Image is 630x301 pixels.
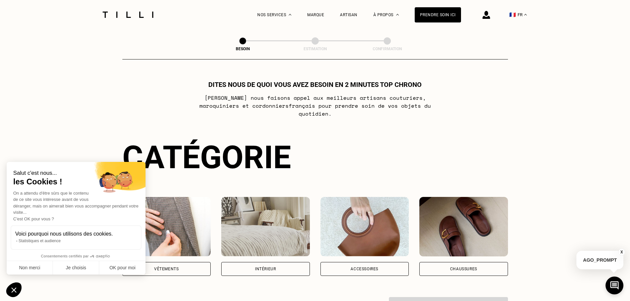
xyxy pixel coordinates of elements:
div: Catégorie [122,139,508,176]
div: Accessoires [351,267,378,271]
div: Confirmation [354,47,420,51]
div: Estimation [282,47,348,51]
img: Logo du service de couturière Tilli [100,12,156,18]
span: 🇫🇷 [509,12,516,18]
div: Intérieur [255,267,276,271]
a: Marque [307,13,324,17]
h1: Dites nous de quoi vous avez besoin en 2 minutes top chrono [208,81,422,89]
img: Intérieur [221,197,310,256]
img: Menu déroulant [289,14,291,16]
img: menu déroulant [524,14,527,16]
p: [PERSON_NAME] nous faisons appel aux meilleurs artisans couturiers , maroquiniers et cordonniers ... [184,94,446,118]
button: X [618,248,625,256]
div: Vêtements [154,267,179,271]
a: Prendre soin ici [415,7,461,22]
img: Chaussures [419,197,508,256]
p: AGO_PROMPT [576,251,623,269]
div: Besoin [210,47,276,51]
div: Chaussures [450,267,477,271]
img: Accessoires [320,197,409,256]
a: Artisan [340,13,357,17]
img: Menu déroulant à propos [396,14,399,16]
img: Vêtements [122,197,211,256]
img: icône connexion [483,11,490,19]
